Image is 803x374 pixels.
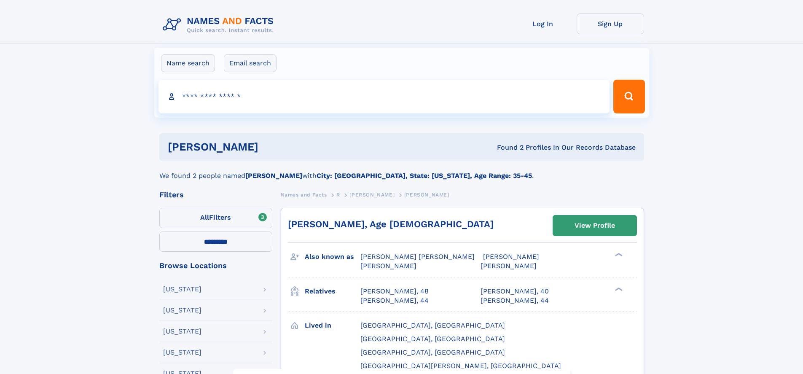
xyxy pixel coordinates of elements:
[349,189,395,200] a: [PERSON_NAME]
[161,54,215,72] label: Name search
[281,189,327,200] a: Names and Facts
[613,252,623,258] div: ❯
[305,250,360,264] h3: Also known as
[360,321,505,329] span: [GEOGRAPHIC_DATA], [GEOGRAPHIC_DATA]
[378,143,636,152] div: Found 2 Profiles In Our Records Database
[404,192,449,198] span: [PERSON_NAME]
[288,219,494,229] a: [PERSON_NAME], Age [DEMOGRAPHIC_DATA]
[159,191,272,199] div: Filters
[305,284,360,299] h3: Relatives
[159,161,644,181] div: We found 2 people named with .
[481,262,537,270] span: [PERSON_NAME]
[224,54,277,72] label: Email search
[613,286,623,292] div: ❯
[613,80,645,113] button: Search Button
[159,262,272,269] div: Browse Locations
[305,318,360,333] h3: Lived in
[509,13,577,34] a: Log In
[245,172,302,180] b: [PERSON_NAME]
[575,216,615,235] div: View Profile
[360,348,505,356] span: [GEOGRAPHIC_DATA], [GEOGRAPHIC_DATA]
[163,307,201,314] div: [US_STATE]
[163,328,201,335] div: [US_STATE]
[360,262,416,270] span: [PERSON_NAME]
[360,253,475,261] span: [PERSON_NAME] [PERSON_NAME]
[200,213,209,221] span: All
[360,362,561,370] span: [GEOGRAPHIC_DATA][PERSON_NAME], [GEOGRAPHIC_DATA]
[481,296,549,305] a: [PERSON_NAME], 44
[577,13,644,34] a: Sign Up
[158,80,610,113] input: search input
[483,253,539,261] span: [PERSON_NAME]
[336,189,340,200] a: R
[360,296,429,305] a: [PERSON_NAME], 44
[159,13,281,36] img: Logo Names and Facts
[336,192,340,198] span: R
[168,142,378,152] h1: [PERSON_NAME]
[553,215,636,236] a: View Profile
[481,287,549,296] a: [PERSON_NAME], 40
[317,172,532,180] b: City: [GEOGRAPHIC_DATA], State: [US_STATE], Age Range: 35-45
[349,192,395,198] span: [PERSON_NAME]
[163,286,201,293] div: [US_STATE]
[159,208,272,228] label: Filters
[163,349,201,356] div: [US_STATE]
[360,287,429,296] a: [PERSON_NAME], 48
[360,335,505,343] span: [GEOGRAPHIC_DATA], [GEOGRAPHIC_DATA]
